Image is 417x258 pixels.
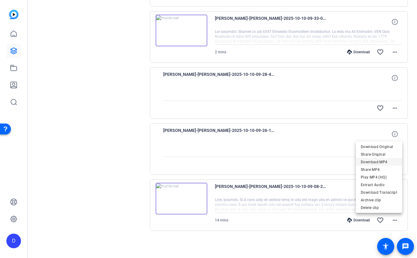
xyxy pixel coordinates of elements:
span: Share Original [361,151,397,158]
span: Download Original [361,143,397,150]
span: Extract Audio [361,181,397,189]
span: Share MP4 [361,166,397,173]
span: Download MP4 [361,158,397,166]
span: Play MP4 (HQ) [361,174,397,181]
span: Archive clip [361,196,397,204]
span: Download Transcript [361,189,397,196]
span: Delete clip [361,204,397,211]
